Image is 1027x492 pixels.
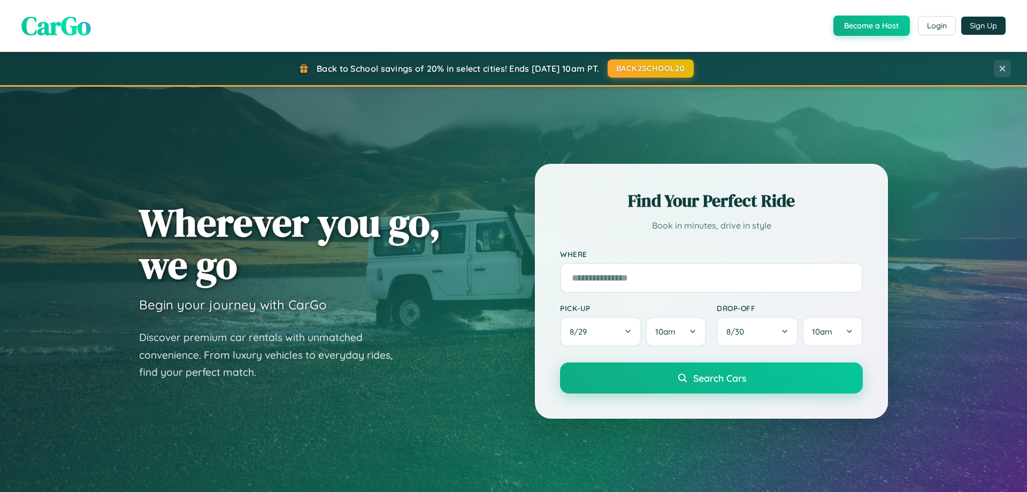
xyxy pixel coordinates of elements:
h3: Begin your journey with CarGo [139,297,327,313]
h1: Wherever you go, we go [139,201,441,286]
button: 10am [802,317,863,346]
p: Discover premium car rentals with unmatched convenience. From luxury vehicles to everyday rides, ... [139,329,407,381]
span: Search Cars [693,372,746,384]
button: BACK2SCHOOL20 [608,59,694,78]
span: 8 / 29 [570,327,592,337]
button: Sign Up [961,17,1006,35]
button: 8/29 [560,317,641,346]
label: Drop-off [717,304,863,313]
button: 8/30 [717,317,798,346]
label: Where [560,249,863,259]
label: Pick-up [560,304,706,313]
span: 10am [812,327,832,337]
span: CarGo [21,8,91,43]
p: Book in minutes, drive in style [560,218,863,233]
button: Become a Host [833,16,910,36]
button: Login [918,16,956,35]
h2: Find Your Perfect Ride [560,189,863,213]
button: Search Cars [560,362,863,393]
span: 8 / 30 [726,327,749,337]
button: 10am [646,317,706,346]
span: 10am [655,327,676,337]
span: Back to School savings of 20% in select cities! Ends [DATE] 10am PT. [317,63,599,74]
